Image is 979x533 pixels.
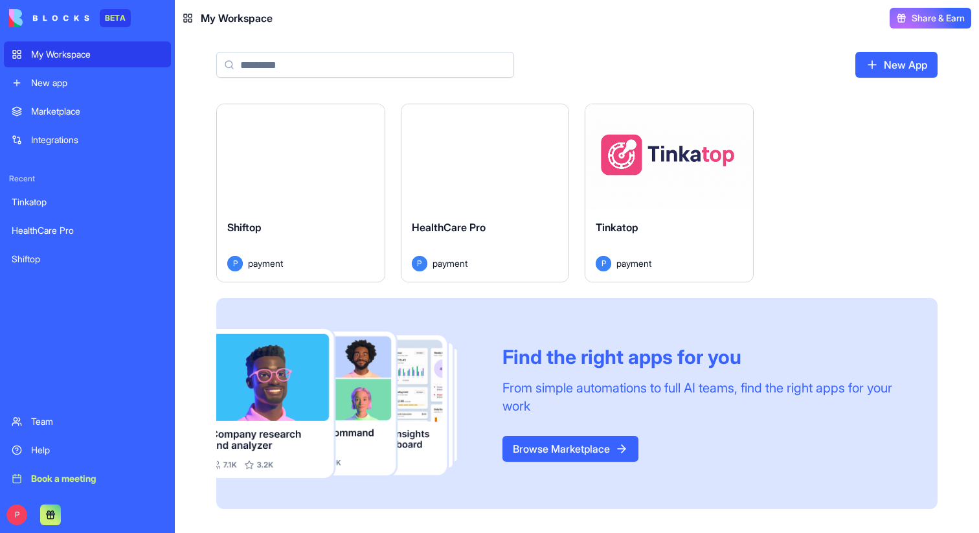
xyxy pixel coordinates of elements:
[4,98,171,124] a: Marketplace
[12,253,163,266] div: Shiftop
[100,9,131,27] div: BETA
[401,104,570,282] a: HealthCare ProPpayment
[9,9,89,27] img: logo
[890,8,971,28] button: Share & Earn
[855,52,938,78] a: New App
[31,444,163,457] div: Help
[9,9,131,27] a: BETA
[4,174,171,184] span: Recent
[596,256,611,271] span: P
[4,246,171,272] a: Shiftop
[216,104,385,282] a: ShiftopPpayment
[227,256,243,271] span: P
[585,104,754,282] a: TinkatopPpayment
[227,221,262,234] span: Shiftop
[502,436,638,462] a: Browse Marketplace
[4,466,171,492] a: Book a meeting
[31,133,163,146] div: Integrations
[912,12,965,25] span: Share & Earn
[216,329,482,478] img: Frame_181_egmpey.png
[31,472,163,485] div: Book a meeting
[4,218,171,244] a: HealthCare Pro
[4,127,171,153] a: Integrations
[31,48,163,61] div: My Workspace
[4,41,171,67] a: My Workspace
[4,70,171,96] a: New app
[412,221,486,234] span: HealthCare Pro
[4,409,171,435] a: Team
[31,415,163,428] div: Team
[6,505,27,525] span: P
[248,256,283,270] span: payment
[433,256,467,270] span: payment
[502,379,906,415] div: From simple automations to full AI teams, find the right apps for your work
[596,221,638,234] span: Tinkatop
[31,76,163,89] div: New app
[201,10,273,26] span: My Workspace
[31,105,163,118] div: Marketplace
[12,224,163,237] div: HealthCare Pro
[412,256,427,271] span: P
[616,256,651,270] span: payment
[4,437,171,463] a: Help
[4,189,171,215] a: Tinkatop
[12,196,163,209] div: Tinkatop
[502,345,906,369] div: Find the right apps for you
